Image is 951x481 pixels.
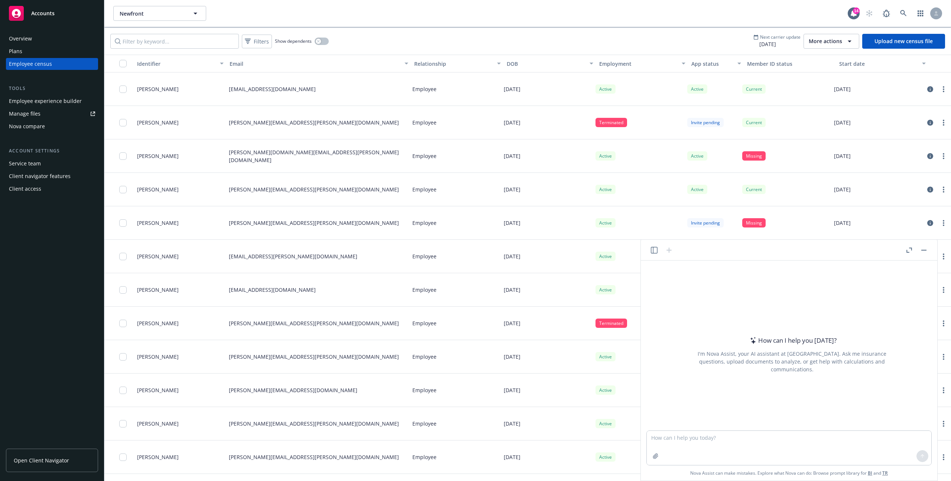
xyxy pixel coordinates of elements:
[939,152,948,161] a: more
[6,120,98,132] a: Nova compare
[229,286,316,294] p: [EMAIL_ADDRESS][DOMAIN_NAME]
[742,151,766,161] div: Missing
[412,286,436,294] p: Employee
[688,350,896,373] div: I'm Nova Assist, your AI assistant at [GEOGRAPHIC_DATA]. Ask me insurance questions, upload docum...
[896,6,911,21] a: Search
[6,170,98,182] a: Client navigator features
[137,420,179,427] span: [PERSON_NAME]
[119,387,127,394] input: Toggle Row Selected
[687,151,707,161] div: Active
[9,183,41,195] div: Client access
[412,85,436,93] p: Employee
[939,252,948,261] a: more
[137,353,179,361] span: [PERSON_NAME]
[119,320,127,327] input: Toggle Row Selected
[836,55,929,72] button: Start date
[809,38,842,45] span: More actions
[6,58,98,70] a: Employee census
[229,252,357,260] p: [EMAIL_ADDRESS][PERSON_NAME][DOMAIN_NAME]
[595,319,627,328] div: Terminated
[14,456,69,464] span: Open Client Navigator
[504,252,520,260] p: [DATE]
[504,185,520,193] p: [DATE]
[412,453,436,461] p: Employee
[9,58,52,70] div: Employee census
[939,118,948,127] a: more
[687,84,707,94] div: Active
[137,85,179,93] span: [PERSON_NAME]
[412,119,436,126] p: Employee
[834,185,851,193] p: [DATE]
[862,6,877,21] a: Start snowing
[6,3,98,24] a: Accounts
[137,119,179,126] span: [PERSON_NAME]
[939,319,948,328] a: more
[926,152,935,161] a: circleInformation
[137,60,215,68] div: Identifier
[504,319,520,327] p: [DATE]
[119,85,127,93] input: Toggle Row Selected
[504,453,520,461] p: [DATE]
[744,55,837,72] button: Member ID status
[9,170,71,182] div: Client navigator features
[230,60,400,68] div: Email
[742,84,766,94] div: Current
[6,85,98,92] div: Tools
[9,108,40,120] div: Manage files
[687,185,707,194] div: Active
[834,119,851,126] p: [DATE]
[6,45,98,57] a: Plans
[9,33,32,45] div: Overview
[868,470,872,476] a: BI
[595,84,616,94] div: Active
[596,55,689,72] button: Employment
[595,352,616,361] div: Active
[599,60,678,68] div: Employment
[504,353,520,361] p: [DATE]
[839,60,918,68] div: Start date
[412,252,436,260] p: Employee
[760,34,801,40] span: Next carrier update
[9,95,82,107] div: Employee experience builder
[229,420,399,427] p: [PERSON_NAME][EMAIL_ADDRESS][PERSON_NAME][DOMAIN_NAME]
[926,219,935,227] a: circleInformation
[687,118,724,127] div: Invite pending
[834,85,851,93] p: [DATE]
[242,35,272,48] button: Filters
[137,319,179,327] span: [PERSON_NAME]
[414,60,493,68] div: Relationship
[254,38,269,45] span: Filters
[913,6,928,21] a: Switch app
[137,286,179,294] span: [PERSON_NAME]
[229,119,399,126] p: [PERSON_NAME][EMAIL_ADDRESS][PERSON_NAME][DOMAIN_NAME]
[119,453,127,461] input: Toggle Row Selected
[119,152,127,160] input: Toggle Row Selected
[926,185,935,194] a: circleInformation
[939,453,948,462] a: more
[742,185,766,194] div: Current
[119,60,127,67] input: Select all
[134,55,227,72] button: Identifier
[229,319,399,327] p: [PERSON_NAME][EMAIL_ADDRESS][PERSON_NAME][DOMAIN_NAME]
[862,34,945,49] a: Upload new census file
[137,386,179,394] span: [PERSON_NAME]
[688,55,744,72] button: App status
[119,353,127,361] input: Toggle Row Selected
[6,33,98,45] a: Overview
[595,419,616,428] div: Active
[504,85,520,93] p: [DATE]
[6,95,98,107] a: Employee experience builder
[879,6,894,21] a: Report a Bug
[504,219,520,227] p: [DATE]
[595,218,616,227] div: Active
[31,10,55,16] span: Accounts
[137,252,179,260] span: [PERSON_NAME]
[229,353,399,361] p: [PERSON_NAME][EMAIL_ADDRESS][PERSON_NAME][DOMAIN_NAME]
[119,186,127,193] input: Toggle Row Selected
[595,118,627,127] div: Terminated
[747,60,834,68] div: Member ID status
[753,40,801,48] span: [DATE]
[939,352,948,361] a: more
[926,118,935,127] a: circleInformation
[110,34,239,49] input: Filter by keyword...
